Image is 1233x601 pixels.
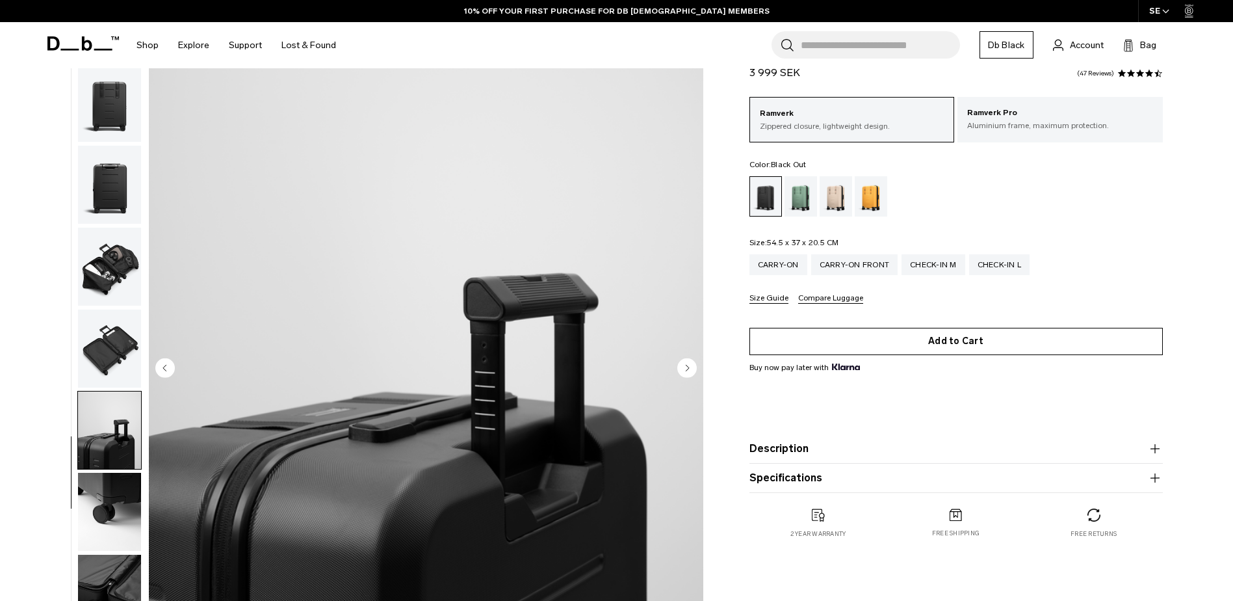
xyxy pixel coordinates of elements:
[178,22,209,68] a: Explore
[749,254,807,275] a: Carry-on
[127,22,346,68] nav: Main Navigation
[78,146,141,224] img: Ramverk Carry-on Black Out
[967,120,1153,131] p: Aluminium frame, maximum protection.
[785,176,817,217] a: Green Ray
[1123,37,1156,53] button: Bag
[78,64,141,142] img: Ramverk Carry-on Black Out
[77,391,142,470] button: Ramverk Carry-on Black Out
[78,310,141,388] img: Ramverk Carry-on Black Out
[760,120,944,132] p: Zippered closure, lightweight design.
[281,22,336,68] a: Lost & Found
[832,364,860,370] img: {"height" => 20, "alt" => "Klarna"}
[749,328,1163,355] button: Add to Cart
[749,441,1163,457] button: Description
[77,227,142,306] button: Ramverk Carry-on Black Out
[749,239,839,247] legend: Size:
[969,254,1030,275] a: Check-in L
[1077,70,1114,77] a: 47 reviews
[78,473,141,551] img: Ramverk Carry-on Black Out
[1140,38,1156,52] span: Bag
[229,22,262,68] a: Support
[798,294,863,304] button: Compare Luggage
[957,97,1163,141] a: Ramverk Pro Aluminium frame, maximum protection.
[749,294,788,304] button: Size Guide
[967,107,1153,120] p: Ramverk Pro
[1053,37,1104,53] a: Account
[749,161,807,168] legend: Color:
[771,160,806,169] span: Black Out
[1070,38,1104,52] span: Account
[77,309,142,388] button: Ramverk Carry-on Black Out
[78,228,141,306] img: Ramverk Carry-on Black Out
[820,176,852,217] a: Fogbow Beige
[78,392,141,470] img: Ramverk Carry-on Black Out
[77,145,142,224] button: Ramverk Carry-on Black Out
[760,107,944,120] p: Ramverk
[902,254,965,275] a: Check-in M
[749,362,860,373] span: Buy now pay later with
[855,176,887,217] a: Parhelion Orange
[749,470,1163,486] button: Specifications
[767,238,839,247] span: 54.5 x 37 x 20.5 CM
[136,22,159,68] a: Shop
[155,358,175,380] button: Previous slide
[932,529,980,538] p: Free shipping
[749,176,782,217] a: Black Out
[749,66,800,79] span: 3 999 SEK
[790,529,846,539] p: 2 year warranty
[464,5,770,17] a: 10% OFF YOUR FIRST PURCHASE FOR DB [DEMOGRAPHIC_DATA] MEMBERS
[1071,529,1117,539] p: Free returns
[77,472,142,552] button: Ramverk Carry-on Black Out
[980,31,1033,59] a: Db Black
[677,358,697,380] button: Next slide
[811,254,898,275] a: Carry-on Front
[77,64,142,143] button: Ramverk Carry-on Black Out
